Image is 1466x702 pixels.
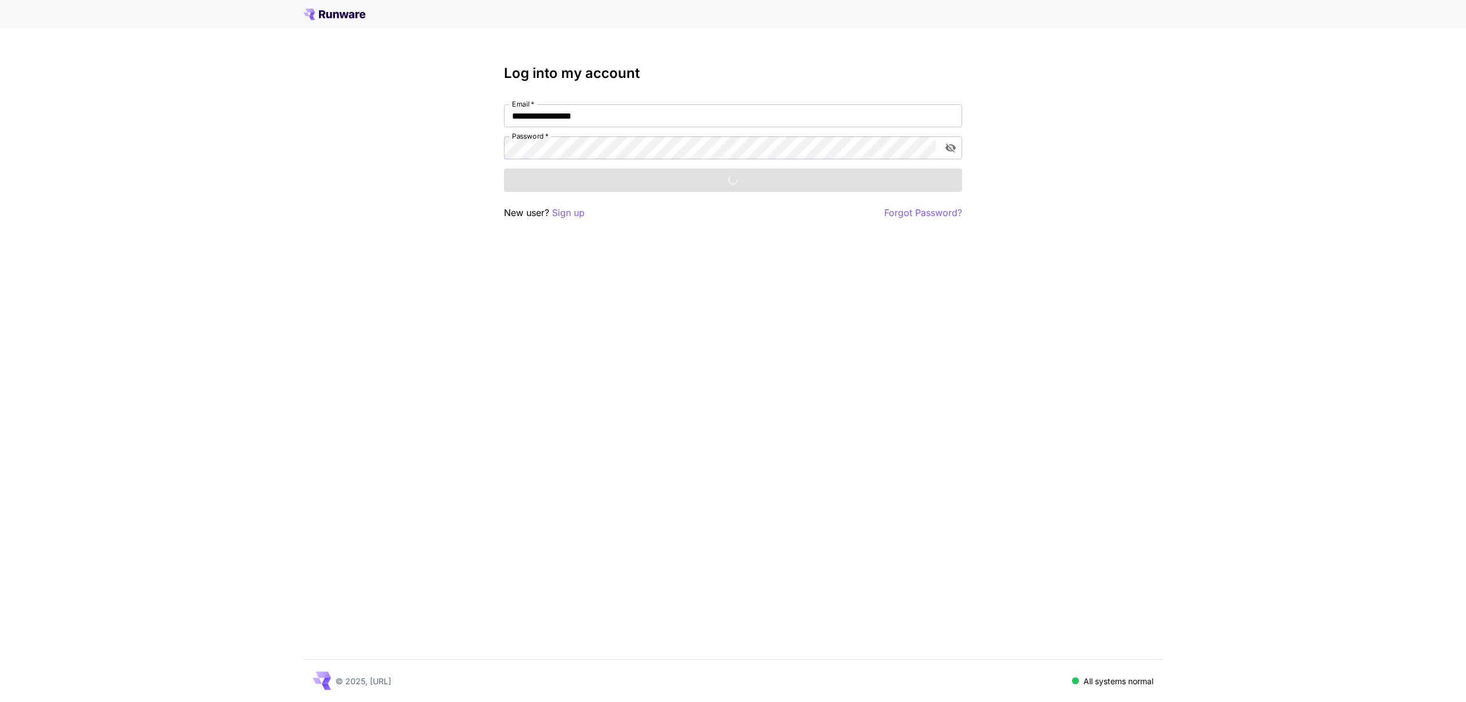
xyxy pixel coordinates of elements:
p: © 2025, [URL] [336,675,391,687]
p: All systems normal [1083,675,1153,687]
label: Password [512,131,549,141]
button: Forgot Password? [884,206,962,220]
h3: Log into my account [504,65,962,81]
button: toggle password visibility [940,138,961,158]
label: Email [512,99,534,109]
button: Sign up [552,206,585,220]
p: New user? [504,206,585,220]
